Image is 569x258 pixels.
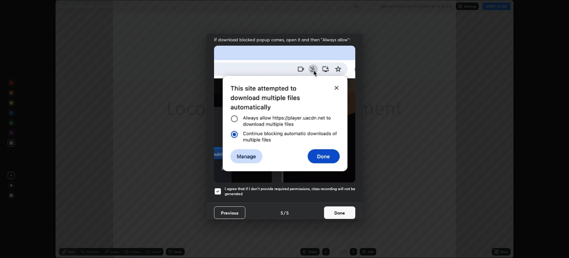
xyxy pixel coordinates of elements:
h5: I agree that if I don't provide required permissions, class recording will not be generated [225,186,355,196]
span: If download blocked popup comes, open it and then "Always allow": [214,37,355,43]
img: downloads-permission-blocked.gif [214,46,355,182]
h4: / [284,210,286,216]
h4: 5 [286,210,289,216]
h4: 5 [281,210,283,216]
button: Previous [214,206,245,219]
button: Done [324,206,355,219]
